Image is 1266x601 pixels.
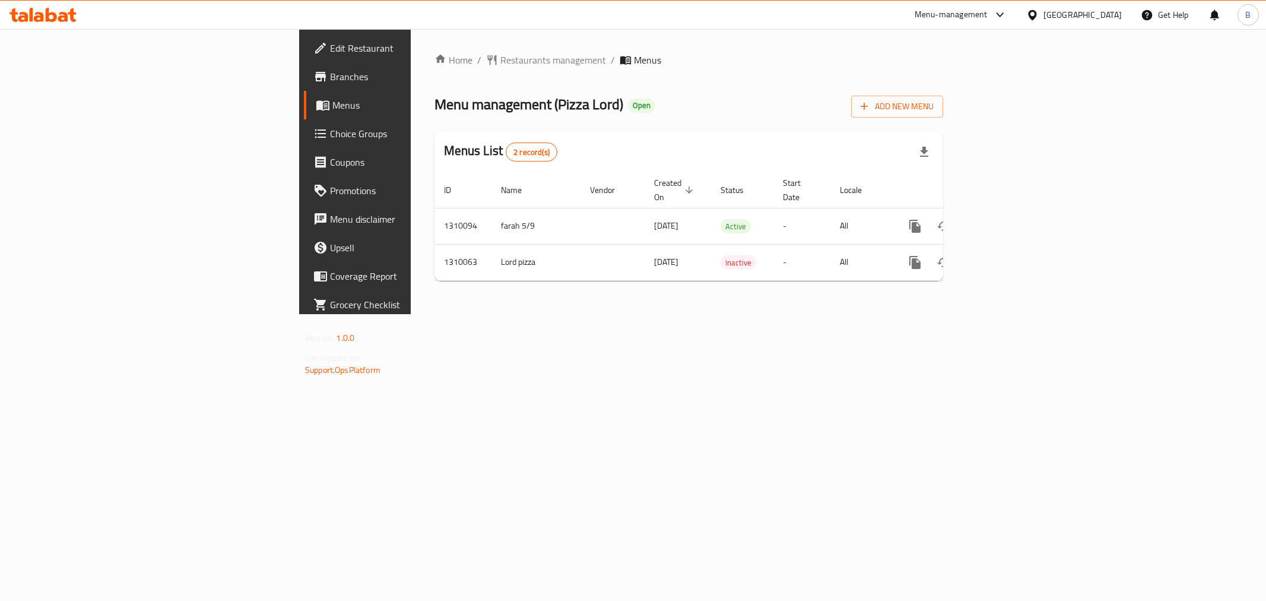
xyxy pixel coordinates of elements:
a: Promotions [304,176,510,205]
a: Coupons [304,148,510,176]
span: 1.0.0 [336,330,354,346]
span: Active [721,220,751,233]
span: Get support on: [305,350,360,366]
span: Menus [634,53,661,67]
span: [DATE] [654,254,678,270]
span: Menus [332,98,501,112]
h2: Menus List [444,142,557,162]
a: Branches [304,62,510,91]
a: Grocery Checklist [304,290,510,319]
span: Inactive [721,256,756,270]
div: Inactive [721,255,756,270]
td: - [773,244,830,280]
a: Menu disclaimer [304,205,510,233]
table: enhanced table [434,172,1024,281]
td: Lord pizza [491,244,580,280]
span: [DATE] [654,218,678,233]
a: Support.OpsPlatform [305,362,380,378]
nav: breadcrumb [434,53,943,67]
span: Open [628,100,655,110]
span: Version: [305,330,334,346]
span: Menu disclaimer [330,212,501,226]
a: Choice Groups [304,119,510,148]
div: Open [628,99,655,113]
div: Menu-management [915,8,988,22]
a: Coverage Report [304,262,510,290]
span: 2 record(s) [506,147,557,158]
span: Restaurants management [500,53,606,67]
button: Change Status [929,248,958,277]
span: Locale [840,183,877,197]
button: more [901,248,929,277]
span: Edit Restaurant [330,41,501,55]
button: Change Status [929,212,958,241]
span: Choice Groups [330,126,501,141]
a: Restaurants management [486,53,606,67]
span: ID [444,183,467,197]
span: Upsell [330,241,501,255]
td: All [830,208,891,244]
th: Actions [891,172,1024,208]
span: Vendor [590,183,630,197]
div: Export file [910,138,938,166]
div: Active [721,219,751,233]
span: Promotions [330,184,501,198]
li: / [611,53,615,67]
td: - [773,208,830,244]
div: Total records count [506,143,557,162]
span: Start Date [783,176,816,204]
a: Edit Restaurant [304,34,510,62]
span: Menu management ( Pizza Lord ) [434,91,623,118]
span: Coverage Report [330,269,501,283]
td: farah 5/9 [491,208,580,244]
span: B [1245,8,1251,21]
span: Branches [330,69,501,84]
button: Add New Menu [851,96,943,118]
span: Created On [654,176,697,204]
td: All [830,244,891,280]
span: Grocery Checklist [330,298,501,312]
a: Menus [304,91,510,119]
button: more [901,212,929,241]
span: Add New Menu [861,99,934,114]
span: Coupons [330,155,501,169]
div: [GEOGRAPHIC_DATA] [1043,8,1122,21]
span: Name [501,183,537,197]
a: Upsell [304,233,510,262]
span: Status [721,183,759,197]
